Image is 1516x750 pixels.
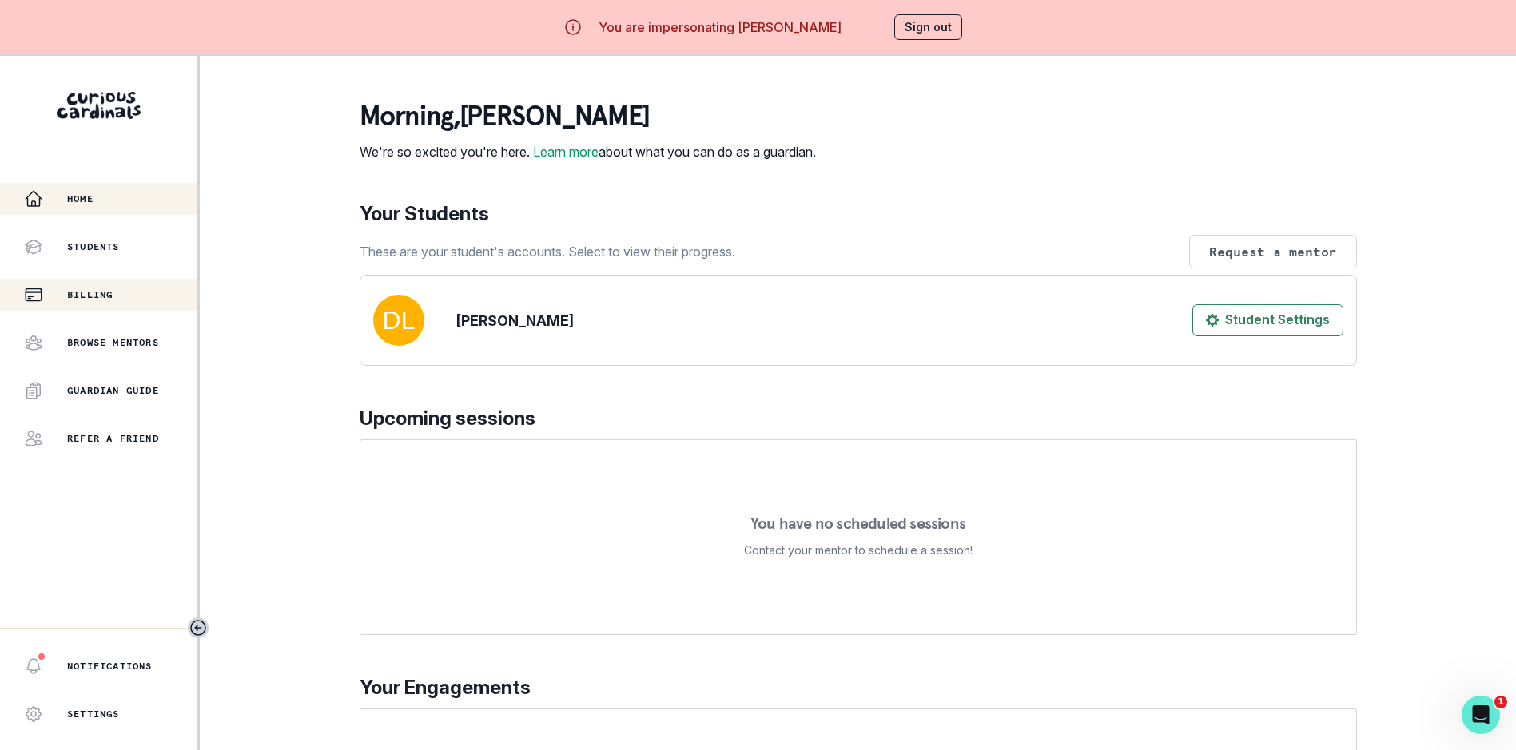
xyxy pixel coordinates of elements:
p: Browse Mentors [67,336,159,349]
button: Toggle sidebar [188,617,209,638]
p: These are your student's accounts. Select to view their progress. [360,242,735,261]
p: Guardian Guide [67,384,159,397]
p: Home [67,192,94,205]
img: svg [373,295,424,346]
button: Student Settings [1192,304,1343,336]
p: Notifications [67,660,153,673]
p: Your Engagements [360,673,1357,702]
button: Request a mentor [1189,235,1357,268]
p: Settings [67,708,120,720]
button: Sign out [894,14,962,40]
p: You have no scheduled sessions [750,515,965,531]
iframe: Intercom live chat [1462,696,1500,734]
p: Your Students [360,200,1357,228]
p: Upcoming sessions [360,404,1357,433]
img: Curious Cardinals Logo [57,92,141,119]
span: 1 [1494,696,1507,708]
p: Billing [67,288,113,301]
p: Refer a friend [67,432,159,445]
a: Learn more [533,144,599,160]
p: [PERSON_NAME] [456,310,574,331]
p: morning , [PERSON_NAME] [360,101,816,133]
p: Contact your mentor to schedule a session! [744,541,973,560]
p: We're so excited you're here. about what you can do as a guardian. [360,142,816,161]
p: You are impersonating [PERSON_NAME] [599,18,842,37]
p: Students [67,240,120,253]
